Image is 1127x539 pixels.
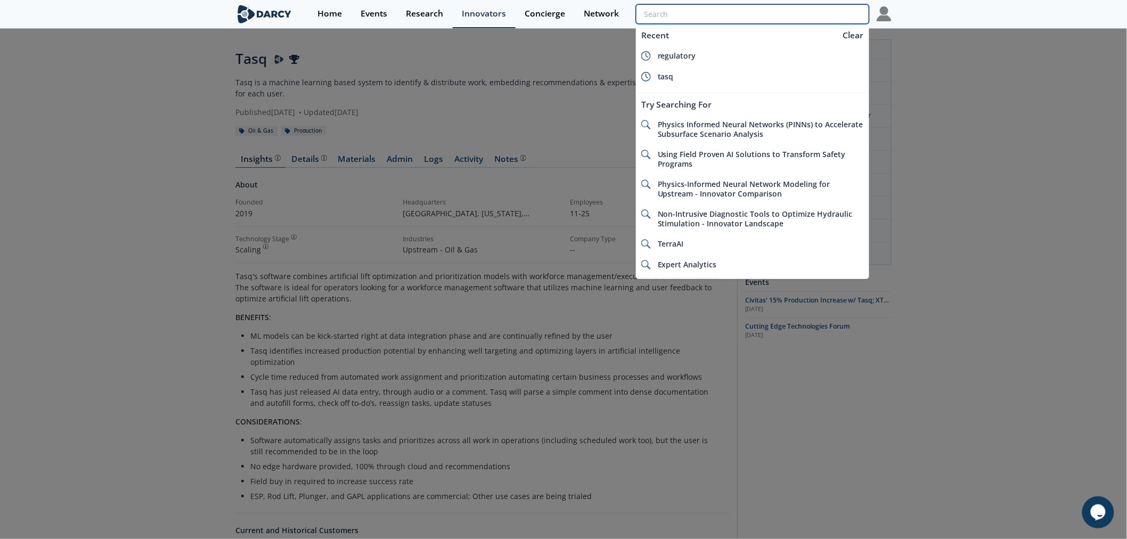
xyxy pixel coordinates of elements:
[641,72,651,81] img: icon
[839,29,868,42] div: Clear
[641,239,651,249] img: icon
[877,6,892,21] img: Profile
[525,10,565,18] div: Concierge
[235,5,293,23] img: logo-wide.svg
[658,239,684,249] span: TerraAI
[641,51,651,61] img: icon
[584,10,619,18] div: Network
[462,10,506,18] div: Innovators
[406,10,443,18] div: Research
[641,150,651,159] img: icon
[361,10,387,18] div: Events
[658,119,863,139] span: Physics Informed Neural Networks (PINNs) to Accelerate Subsurface Scenario Analysis
[658,149,846,169] span: Using Field Proven AI Solutions to Transform Safety Programs
[658,179,830,199] span: Physics-Informed Neural Network Modeling for Upstream - Innovator Comparison
[636,95,869,115] div: Try Searching For
[1082,496,1116,528] iframe: chat widget
[658,71,674,81] span: tasq
[658,209,853,228] span: Non-Intrusive Diagnostic Tools to Optimize Hydraulic Stimulation - Innovator Landscape
[658,259,717,269] span: Expert Analytics
[658,51,696,61] span: regulatory
[641,179,651,189] img: icon
[641,260,651,269] img: icon
[317,10,342,18] div: Home
[636,4,869,24] input: Advanced Search
[641,209,651,219] img: icon
[636,26,837,45] div: Recent
[641,120,651,129] img: icon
